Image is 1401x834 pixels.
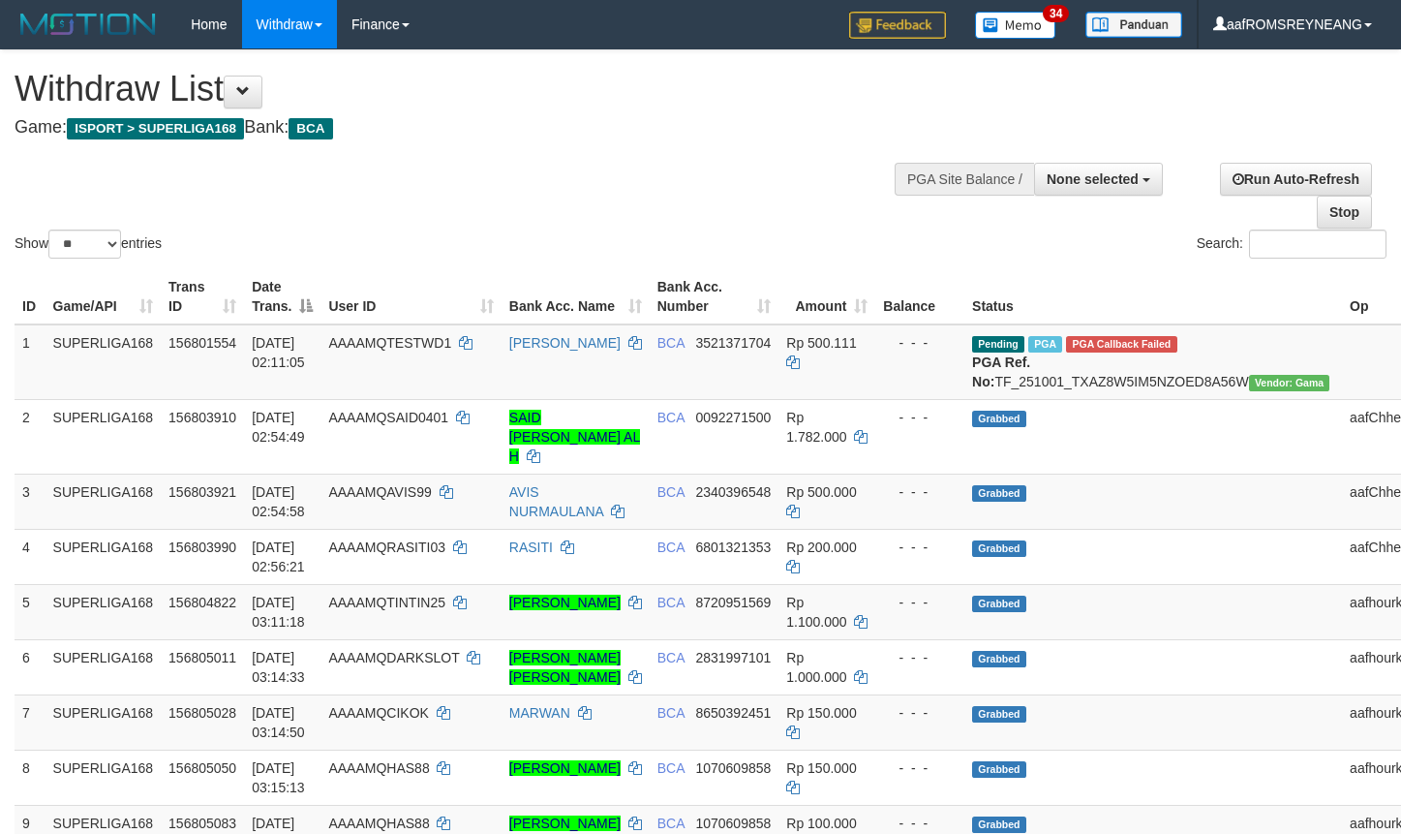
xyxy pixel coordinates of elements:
[15,750,46,805] td: 8
[1085,12,1182,38] img: panduan.png
[975,12,1056,39] img: Button%20Memo.svg
[46,750,162,805] td: SUPERLIGA168
[168,540,236,555] span: 156803990
[252,760,305,795] span: [DATE] 03:15:13
[972,817,1026,833] span: Grabbed
[695,760,771,776] span: Copy 1070609858 to clipboard
[15,118,915,138] h4: Game: Bank:
[509,410,640,464] a: SAID [PERSON_NAME] AL H
[964,324,1342,400] td: TF_251001_TXAZ8W5IM5NZOED8A56W
[695,540,771,555] span: Copy 6801321353 to clipboard
[15,584,46,639] td: 5
[15,474,46,529] td: 3
[657,816,685,831] span: BCA
[252,335,305,370] span: [DATE] 02:11:05
[1043,5,1069,22] span: 34
[168,816,236,831] span: 156805083
[328,540,445,555] span: AAAAMQRASITI03
[972,706,1026,723] span: Grabbed
[695,705,771,721] span: Copy 8650392451 to clipboard
[15,10,162,39] img: MOTION_logo.png
[972,411,1026,427] span: Grabbed
[509,650,621,685] a: [PERSON_NAME] [PERSON_NAME]
[883,648,957,667] div: - - -
[972,596,1026,612] span: Grabbed
[1317,196,1372,229] a: Stop
[168,335,236,351] span: 156801554
[244,269,320,324] th: Date Trans.: activate to sort column descending
[1249,375,1330,391] span: Vendor URL: https://trx31.1velocity.biz
[786,410,846,445] span: Rp 1.782.000
[786,540,856,555] span: Rp 200.000
[509,760,621,776] a: [PERSON_NAME]
[46,639,162,695] td: SUPERLIGA168
[320,269,501,324] th: User ID: activate to sort column ascending
[964,269,1342,324] th: Status
[168,705,236,721] span: 156805028
[883,482,957,502] div: - - -
[972,336,1024,353] span: Pending
[1047,171,1139,187] span: None selected
[695,335,771,351] span: Copy 3521371704 to clipboard
[786,335,856,351] span: Rp 500.111
[289,118,332,139] span: BCA
[875,269,964,324] th: Balance
[972,485,1026,502] span: Grabbed
[502,269,650,324] th: Bank Acc. Name: activate to sort column ascending
[786,650,846,685] span: Rp 1.000.000
[972,761,1026,778] span: Grabbed
[657,484,685,500] span: BCA
[657,705,685,721] span: BCA
[252,540,305,574] span: [DATE] 02:56:21
[695,410,771,425] span: Copy 0092271500 to clipboard
[328,595,445,610] span: AAAAMQTINTIN25
[46,269,162,324] th: Game/API: activate to sort column ascending
[15,529,46,584] td: 4
[161,269,244,324] th: Trans ID: activate to sort column ascending
[328,410,448,425] span: AAAAMQSAID0401
[849,12,946,39] img: Feedback.jpg
[972,541,1026,557] span: Grabbed
[46,474,162,529] td: SUPERLIGA168
[657,760,685,776] span: BCA
[786,705,856,721] span: Rp 150.000
[15,230,162,259] label: Show entries
[509,540,553,555] a: RASITI
[46,584,162,639] td: SUPERLIGA168
[883,758,957,778] div: - - -
[252,410,305,445] span: [DATE] 02:54:49
[252,650,305,685] span: [DATE] 03:14:33
[328,650,459,665] span: AAAAMQDARKSLOT
[1249,230,1386,259] input: Search:
[509,595,621,610] a: [PERSON_NAME]
[972,651,1026,667] span: Grabbed
[883,814,957,833] div: - - -
[883,593,957,612] div: - - -
[1220,163,1372,196] a: Run Auto-Refresh
[46,399,162,474] td: SUPERLIGA168
[15,399,46,474] td: 2
[883,538,957,557] div: - - -
[328,335,451,351] span: AAAAMQTESTWD1
[328,816,429,831] span: AAAAMQHAS88
[15,324,46,400] td: 1
[1028,336,1062,353] span: Marked by aafseijuro
[509,705,570,721] a: MARWAN
[1034,163,1163,196] button: None selected
[657,650,685,665] span: BCA
[67,118,244,139] span: ISPORT > SUPERLIGA168
[328,760,429,776] span: AAAAMQHAS88
[1197,230,1386,259] label: Search:
[695,816,771,831] span: Copy 1070609858 to clipboard
[972,355,1030,389] b: PGA Ref. No:
[883,703,957,723] div: - - -
[252,484,305,519] span: [DATE] 02:54:58
[168,484,236,500] span: 156803921
[168,760,236,776] span: 156805050
[15,70,915,108] h1: Withdraw List
[883,408,957,427] div: - - -
[695,650,771,665] span: Copy 2831997101 to clipboard
[778,269,875,324] th: Amount: activate to sort column ascending
[657,335,685,351] span: BCA
[509,816,621,831] a: [PERSON_NAME]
